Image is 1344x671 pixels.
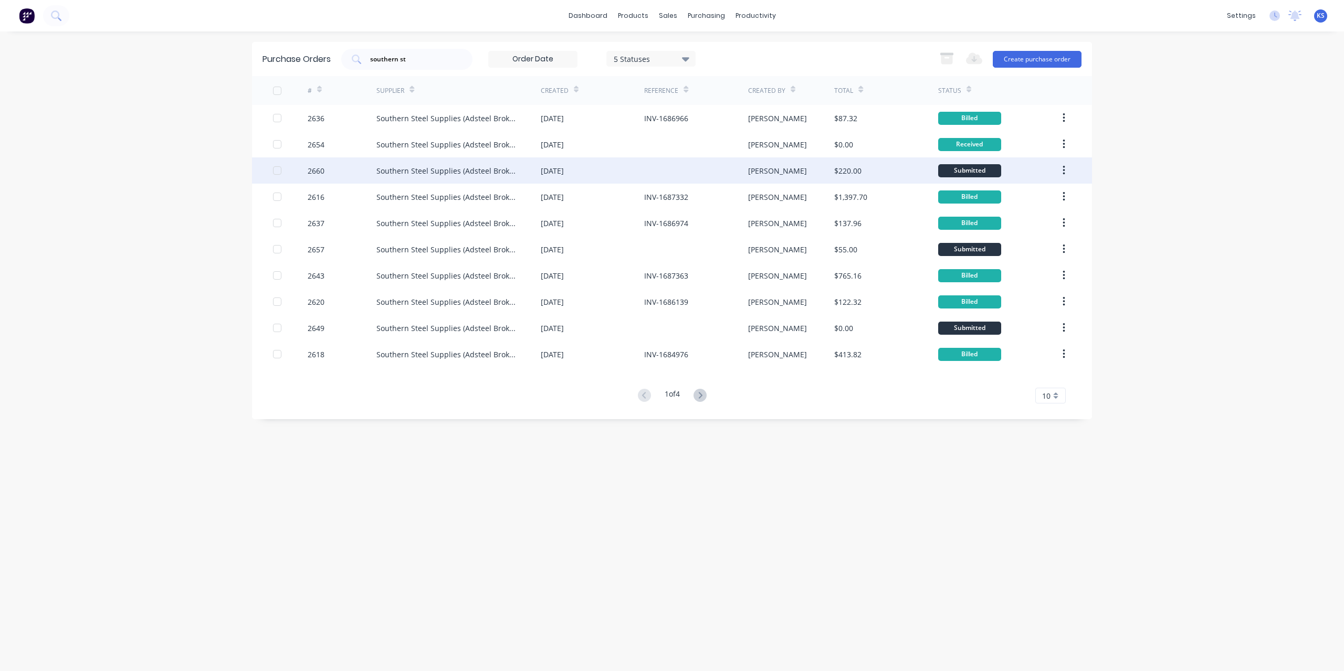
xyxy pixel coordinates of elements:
div: 2654 [308,139,324,150]
div: [PERSON_NAME] [748,165,807,176]
div: 1 of 4 [665,388,680,403]
div: Southern Steel Supplies (Adsteel Brokers T/as) [376,139,520,150]
div: Billed [938,112,1001,125]
div: Created [541,86,569,95]
div: [DATE] [541,218,564,229]
div: Created By [748,86,785,95]
div: products [613,8,654,24]
div: Southern Steel Supplies (Adsteel Brokers T/as) [376,218,520,229]
div: Southern Steel Supplies (Adsteel Brokers T/as) [376,191,520,203]
div: Southern Steel Supplies (Adsteel Brokers T/as) [376,323,520,334]
div: Total [834,86,853,95]
div: [DATE] [541,244,564,255]
div: [PERSON_NAME] [748,270,807,281]
div: [PERSON_NAME] [748,296,807,307]
div: Southern Steel Supplies (Adsteel Brokers T/as) [376,270,520,281]
div: [PERSON_NAME] [748,139,807,150]
div: [PERSON_NAME] [748,113,807,124]
div: Billed [938,348,1001,361]
div: productivity [730,8,781,24]
div: [PERSON_NAME] [748,191,807,203]
div: [DATE] [541,191,564,203]
div: [PERSON_NAME] [748,218,807,229]
div: 2620 [308,296,324,307]
div: Billed [938,295,1001,308]
div: INV-1687332 [644,191,688,203]
div: [DATE] [541,139,564,150]
div: # [308,86,312,95]
div: INV-1686974 [644,218,688,229]
div: 2616 [308,191,324,203]
div: Submitted [938,243,1001,256]
img: Factory [19,8,35,24]
div: [DATE] [541,165,564,176]
div: settings [1222,8,1261,24]
div: Southern Steel Supplies (Adsteel Brokers T/as) [376,244,520,255]
div: 2649 [308,323,324,334]
div: [DATE] [541,296,564,307]
div: INV-1686139 [644,296,688,307]
div: [PERSON_NAME] [748,349,807,360]
div: Received [938,138,1001,151]
div: $0.00 [834,139,853,150]
div: [PERSON_NAME] [748,244,807,255]
div: Submitted [938,164,1001,177]
div: Billed [938,190,1001,204]
div: $765.16 [834,270,862,281]
div: Submitted [938,322,1001,335]
div: 5 Statuses [614,53,689,64]
div: purchasing [682,8,730,24]
div: Billed [938,217,1001,230]
div: $55.00 [834,244,857,255]
input: Order Date [489,51,577,67]
div: Southern Steel Supplies (Adsteel Brokers T/as) [376,113,520,124]
div: INV-1686966 [644,113,688,124]
a: dashboard [563,8,613,24]
div: Southern Steel Supplies (Adsteel Brokers T/as) [376,165,520,176]
div: Purchase Orders [262,53,331,66]
div: 2637 [308,218,324,229]
div: [DATE] [541,113,564,124]
div: $137.96 [834,218,862,229]
div: Reference [644,86,678,95]
div: $0.00 [834,323,853,334]
div: Billed [938,269,1001,282]
div: $87.32 [834,113,857,124]
div: [DATE] [541,349,564,360]
div: $122.32 [834,296,862,307]
span: 10 [1042,390,1051,401]
div: [DATE] [541,323,564,334]
div: sales [654,8,682,24]
div: INV-1687363 [644,270,688,281]
div: 2636 [308,113,324,124]
div: $1,397.70 [834,191,867,203]
div: 2660 [308,165,324,176]
div: [DATE] [541,270,564,281]
div: Status [938,86,961,95]
div: Southern Steel Supplies (Adsteel Brokers T/as) [376,349,520,360]
div: Southern Steel Supplies (Adsteel Brokers T/as) [376,296,520,307]
div: 2657 [308,244,324,255]
div: $413.82 [834,349,862,360]
button: Create purchase order [993,51,1081,68]
div: $220.00 [834,165,862,176]
div: Supplier [376,86,404,95]
div: 2618 [308,349,324,360]
div: INV-1684976 [644,349,688,360]
span: KS [1317,11,1325,20]
div: [PERSON_NAME] [748,323,807,334]
input: Search purchase orders... [369,54,456,65]
div: 2643 [308,270,324,281]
